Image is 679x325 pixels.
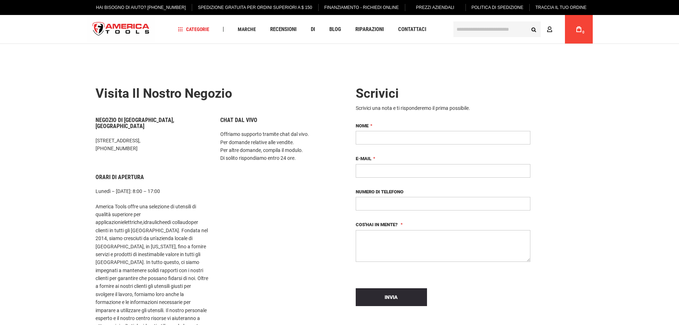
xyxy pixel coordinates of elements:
font: Traccia il tuo ordine [535,5,586,10]
a: Contattaci [395,25,429,34]
button: Invia [356,288,427,306]
a: idrauliche [143,219,165,225]
a: Categorie [175,25,212,34]
font: Blog [329,26,341,32]
font: Di [311,26,315,32]
font: Hai bisogno di aiuto? [PHONE_NUMBER] [96,5,186,10]
font: Negozio di [GEOGRAPHIC_DATA], [GEOGRAPHIC_DATA] [96,117,174,130]
font: America Tools offre una selezione di utensili di qualità superiore per applicazioni [96,204,196,225]
a: Marche [235,25,259,34]
font: Chat dal vivo [220,117,257,123]
font: Lunedì – [DATE]: 8:00 – 17:00 [96,188,160,194]
font: Prezzi aziendali [416,5,454,10]
font: Categorie [186,26,209,32]
a: Recensioni [267,25,300,34]
a: Di [308,25,318,34]
a: logo del negozio [87,16,156,43]
font: E-mail [356,156,371,161]
font: Riparazioni [355,26,384,32]
font: , [142,219,143,225]
font: Scrivici [356,86,399,101]
a: di collaudo [167,219,191,225]
font: Nome [356,123,369,128]
font: Cos'hai in mente? [356,222,398,227]
font: [PHONE_NUMBER] [96,146,138,151]
font: Recensioni [270,26,297,32]
font: Di solito rispondiamo entro 24 ore. [220,155,296,161]
font: Orari di apertura [96,174,144,181]
font: 0 [582,30,585,34]
a: Blog [326,25,344,34]
a: elettriche [122,219,142,225]
font: Contattaci [398,26,426,32]
font: Scrivici una nota e ti risponderemo il prima possibile. [356,105,470,111]
font: e [165,219,167,225]
font: Account [555,26,578,32]
font: Per domande relative alle vendite. [220,139,294,145]
font: Invia [385,294,398,300]
a: 0 [572,15,586,44]
font: Politica di spedizione [472,5,523,10]
font: Offriamo supporto tramite chat dal vivo. [220,131,309,137]
font: Finanziamento - Richiedi online [324,5,399,10]
button: Ricerca [527,22,541,36]
font: Marche [238,26,256,32]
font: Per altre domande, compila il modulo. [220,147,303,153]
img: Strumenti americani [87,16,156,43]
font: Numero di telefono [356,189,403,194]
font: Spedizione gratuita per ordini superiori a $ 150 [198,5,312,10]
font: Visita il nostro negozio [96,86,232,101]
font: [STREET_ADDRESS], [96,138,140,143]
a: Riparazioni [352,25,387,34]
